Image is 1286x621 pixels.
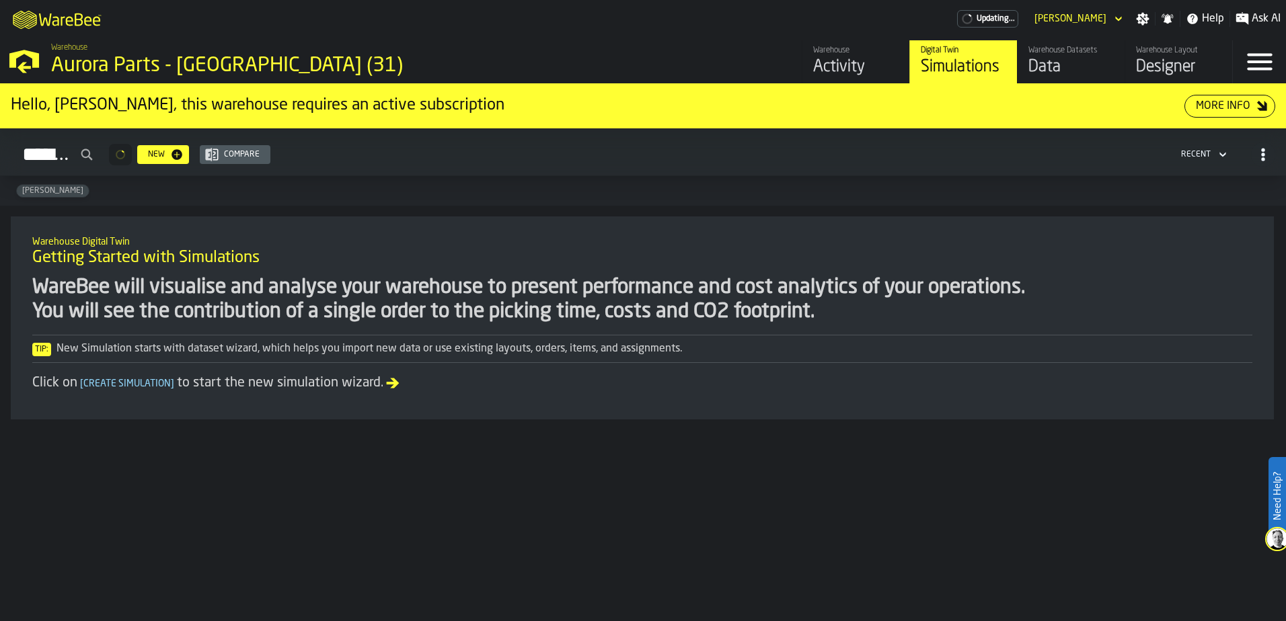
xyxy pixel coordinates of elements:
span: Warehouse [51,43,87,52]
div: Warehouse Datasets [1028,46,1114,55]
h2: Sub Title [32,234,1252,247]
span: Updating... [977,14,1015,24]
div: Compare [219,150,265,159]
div: New [143,150,170,159]
label: button-toggle-Help [1180,11,1230,27]
span: Create Simulation [77,379,177,388]
a: link-to-/wh/i/aa2e4adb-2cd5-4688-aa4a-ec82bcf75d46/pricing/ [957,10,1018,28]
button: button-Compare [200,145,270,164]
div: Simulations [921,56,1006,78]
div: ItemListCard- [11,216,1274,419]
div: More Info [1190,98,1256,114]
span: Getting Started with Simulations [32,247,260,269]
div: Aurora Parts - [GEOGRAPHIC_DATA] (31) [51,54,414,78]
button: button-More Info [1184,95,1275,118]
span: Tip: [32,343,51,356]
span: Corey [17,186,89,196]
a: link-to-/wh/i/aa2e4adb-2cd5-4688-aa4a-ec82bcf75d46/data [1017,40,1125,83]
div: New Simulation starts with dataset wizard, which helps you import new data or use existing layout... [32,341,1252,357]
div: title-Getting Started with Simulations [22,227,1263,276]
label: Need Help? [1270,458,1285,534]
div: Data [1028,56,1114,78]
div: Activity [813,56,899,78]
div: Warehouse Layout [1136,46,1221,55]
a: link-to-/wh/i/aa2e4adb-2cd5-4688-aa4a-ec82bcf75d46/feed/ [802,40,909,83]
a: link-to-/wh/i/aa2e4adb-2cd5-4688-aa4a-ec82bcf75d46/designer [1125,40,1232,83]
div: Menu Subscription [957,10,1018,28]
span: Ask AI [1252,11,1281,27]
label: button-toggle-Menu [1233,40,1286,83]
div: DropdownMenuValue-Bob Lueken Lueken [1029,11,1125,27]
div: Digital Twin [921,46,1006,55]
div: Designer [1136,56,1221,78]
div: DropdownMenuValue-Bob Lueken Lueken [1034,13,1106,24]
div: Click on to start the new simulation wizard. [32,374,1252,392]
div: WareBee will visualise and analyse your warehouse to present performance and cost analytics of yo... [32,276,1252,324]
span: [ [80,379,83,388]
div: DropdownMenuValue-4 [1176,147,1230,163]
a: link-to-/wh/i/aa2e4adb-2cd5-4688-aa4a-ec82bcf75d46/simulations [909,40,1017,83]
div: ButtonLoadMore-Loading...-Prev-First-Last [104,144,137,165]
div: Hello, [PERSON_NAME], this warehouse requires an active subscription [11,95,1184,116]
button: button-New [137,145,189,164]
label: button-toggle-Notifications [1156,12,1180,26]
div: Warehouse [813,46,899,55]
label: button-toggle-Settings [1131,12,1155,26]
div: DropdownMenuValue-4 [1181,150,1211,159]
label: button-toggle-Ask AI [1230,11,1286,27]
span: Help [1202,11,1224,27]
span: ] [171,379,174,388]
